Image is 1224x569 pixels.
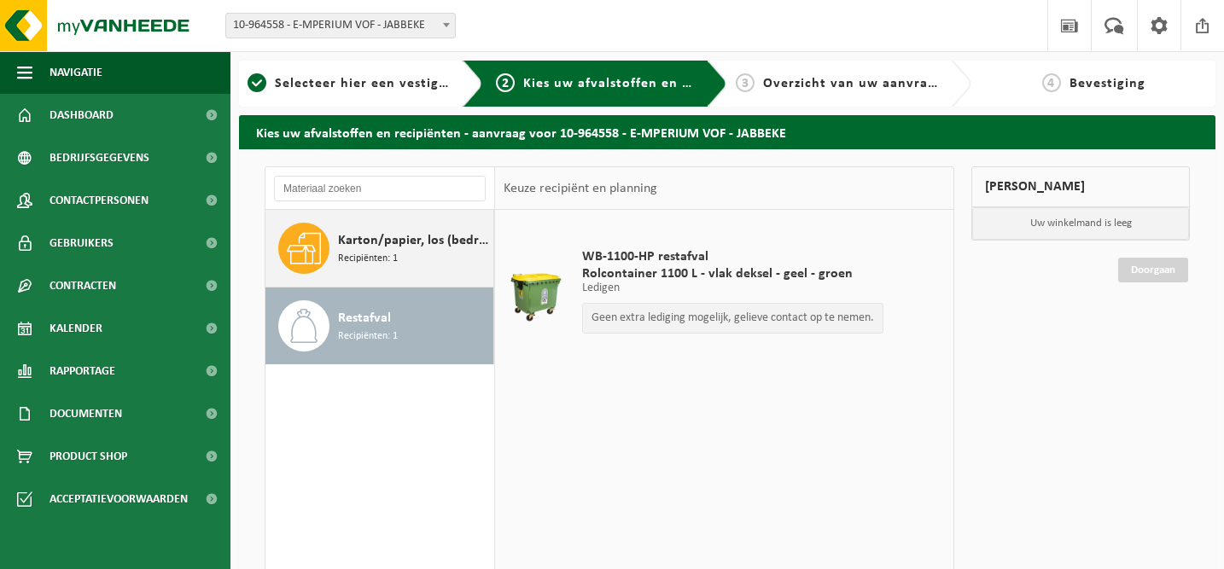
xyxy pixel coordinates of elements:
[226,14,455,38] span: 10-964558 - E-MPERIUM VOF - JABBEKE
[338,251,398,267] span: Recipiënten: 1
[50,222,114,264] span: Gebruikers
[50,478,188,520] span: Acceptatievoorwaarden
[50,136,149,179] span: Bedrijfsgegevens
[1118,258,1188,282] a: Doorgaan
[972,207,1189,240] p: Uw winkelmand is leeg
[495,167,666,210] div: Keuze recipiënt en planning
[338,328,398,345] span: Recipiënten: 1
[736,73,755,92] span: 3
[496,73,515,92] span: 2
[50,51,102,94] span: Navigatie
[1070,77,1145,90] span: Bevestiging
[265,287,494,364] button: Restafval Recipiënten: 1
[274,176,486,201] input: Materiaal zoeken
[50,435,127,478] span: Product Shop
[225,13,456,38] span: 10-964558 - E-MPERIUM VOF - JABBEKE
[763,77,943,90] span: Overzicht van uw aanvraag
[592,312,874,324] p: Geen extra lediging mogelijk, gelieve contact op te nemen.
[248,73,449,94] a: 1Selecteer hier een vestiging
[50,94,114,136] span: Dashboard
[50,179,149,222] span: Contactpersonen
[582,265,883,282] span: Rolcontainer 1100 L - vlak deksel - geel - groen
[582,248,883,265] span: WB-1100-HP restafval
[582,282,883,294] p: Ledigen
[971,166,1190,207] div: [PERSON_NAME]
[1042,73,1061,92] span: 4
[50,392,122,435] span: Documenten
[50,264,116,307] span: Contracten
[265,210,494,287] button: Karton/papier, los (bedrijven) Recipiënten: 1
[338,230,489,251] span: Karton/papier, los (bedrijven)
[275,77,459,90] span: Selecteer hier een vestiging
[523,77,758,90] span: Kies uw afvalstoffen en recipiënten
[50,307,102,350] span: Kalender
[50,350,115,392] span: Rapportage
[239,115,1215,148] h2: Kies uw afvalstoffen en recipiënten - aanvraag voor 10-964558 - E-MPERIUM VOF - JABBEKE
[248,73,266,92] span: 1
[338,308,391,328] span: Restafval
